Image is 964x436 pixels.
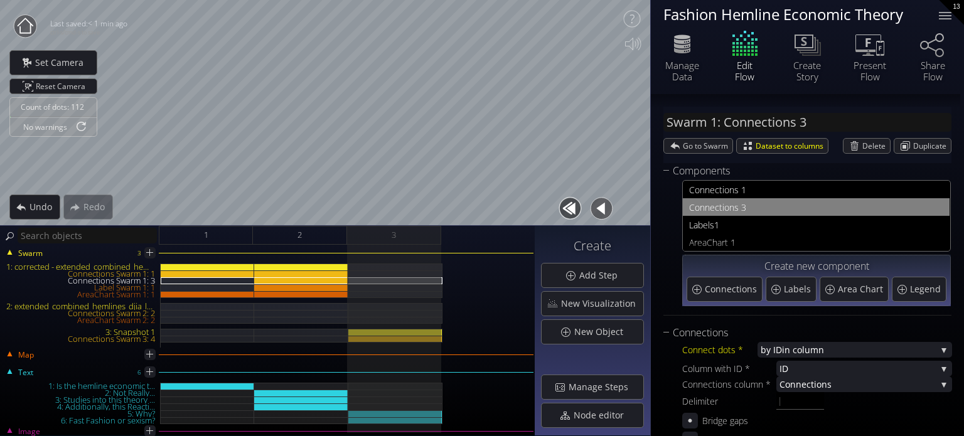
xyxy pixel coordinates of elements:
div: 2: Not Really... [1,390,160,396]
span: Labels [784,283,814,295]
div: Fashion Hemline Economic Theory [663,6,923,22]
span: Duplicate [913,139,951,153]
span: New Object [574,326,631,338]
span: Area Chart [838,283,886,295]
span: Manage Steps [568,381,636,393]
div: Column with ID * [682,361,776,376]
span: Text [18,367,33,378]
div: Components [663,163,936,179]
span: onnections [785,376,936,392]
div: 3 [137,245,141,261]
div: Create new component [687,259,946,275]
span: ID [779,361,936,376]
div: 4: Additionally, this Reacti... [1,403,160,410]
span: New Visualization [560,297,643,310]
div: Connections [663,325,937,341]
input: | [776,392,824,410]
span: 1 [714,217,943,233]
div: 6: Fast Fashion or sexism? [1,417,160,424]
span: Node editor [573,409,631,422]
span: 1 [204,227,208,243]
div: Bridge gaps [702,413,748,428]
span: nections 1 [705,182,943,198]
input: Search objects [18,228,157,243]
span: 2 [297,227,302,243]
div: Connections Swarm 3: 4 [1,336,160,343]
span: Go to Swarm [683,139,732,153]
span: 3 [392,227,396,243]
div: 3: Snapshot 1 [1,329,160,336]
span: in column [782,342,936,358]
div: Label Swarm 1: 1 [1,284,160,291]
div: Share Flow [911,60,955,82]
span: Reset Camera [36,79,90,93]
span: Add Step [579,269,625,282]
span: reaChart 1 [694,235,943,250]
div: 1: corrected - extended_combined_hemlines_djia_long_normalized.csv [1,263,160,270]
div: 3: Studies into this theory ... [1,396,160,403]
span: Con [689,182,705,198]
div: Create Story [785,60,829,82]
div: Present Flow [848,60,892,82]
div: Connect dots * [682,342,758,358]
span: Set Camera [35,56,91,69]
span: C [779,376,785,392]
div: 2: extended_combined_hemlines_djia_long_normalized.csv [1,303,160,310]
div: Connections column * [682,376,776,392]
span: Connections [705,283,760,295]
div: Connections Swarm 1: 1 [1,270,160,277]
span: Con [689,199,705,215]
span: Delete [862,139,890,153]
span: A [689,235,694,250]
div: 5: Why? [1,410,160,417]
div: Connections Swarm 1: 3 [1,277,160,284]
span: by ID [761,342,782,358]
span: Dataset to columns [756,139,828,153]
span: Swarm [18,248,43,259]
span: nections 3 [705,199,943,215]
div: AreaChart Swarm 2: 2 [1,317,160,324]
div: Delimiter [682,393,776,409]
span: Legend [910,283,944,295]
div: Undo action [9,194,60,220]
span: Labels [689,217,714,233]
div: 1: Is the hemline economic t... [1,383,160,390]
div: Connections Swarm 2: 2 [1,310,160,317]
span: Map [18,349,34,361]
div: 6 [137,364,141,380]
h3: Create [541,239,644,253]
div: Manage Data [660,60,704,82]
div: AreaChart Swarm 1: 1 [1,291,160,298]
span: Undo [29,201,60,213]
